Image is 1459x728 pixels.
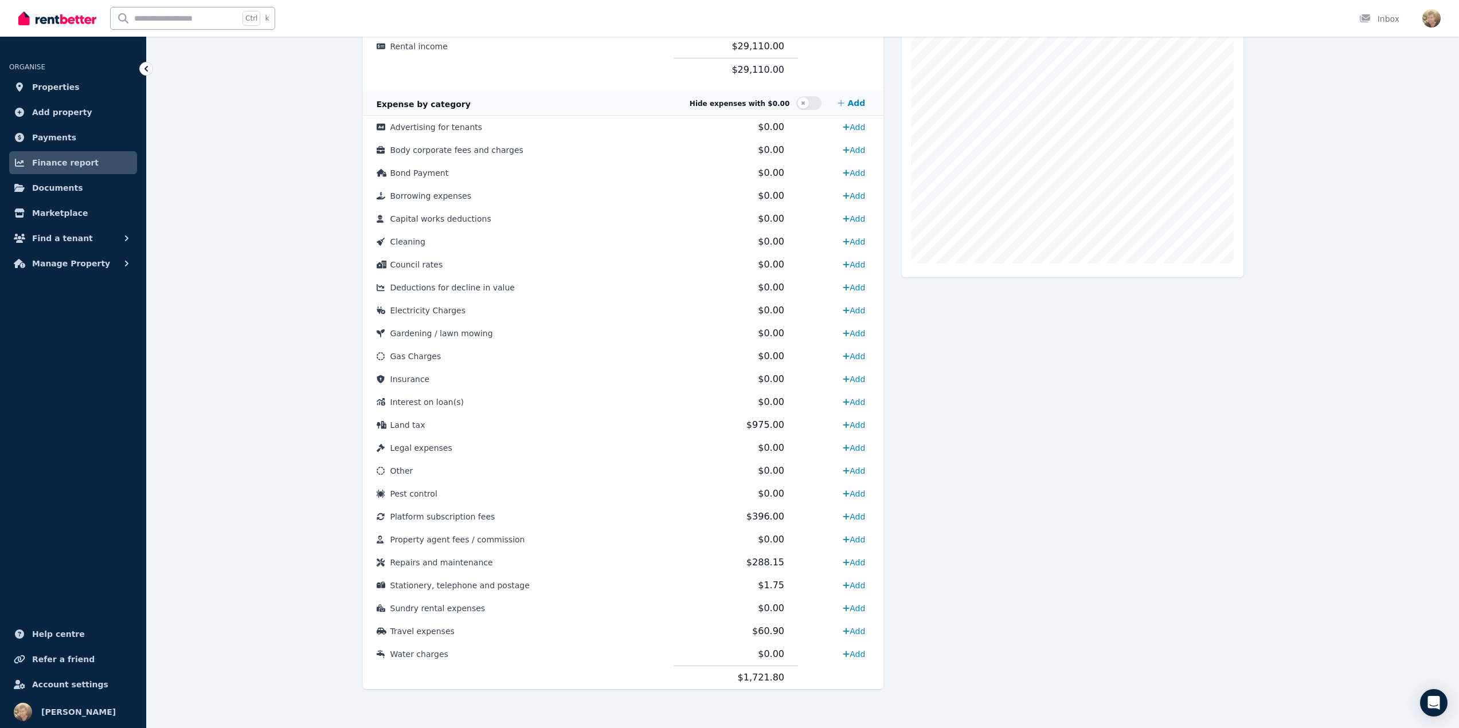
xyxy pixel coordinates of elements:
span: Account settings [32,678,108,691]
span: $0.00 [758,534,784,545]
a: Add [833,92,870,115]
span: $0.00 [758,648,784,659]
span: Insurance [390,375,430,384]
span: Travel expenses [390,627,455,636]
span: Property agent fees / commission [390,535,525,544]
span: Interest on loan(s) [390,398,464,407]
span: Advertising for tenants [390,123,483,132]
span: Rental income [390,42,448,51]
a: Add [838,210,870,228]
span: Body corporate fees and charges [390,145,523,155]
span: Expense by category [377,100,471,109]
a: Add [838,439,870,457]
span: Legal expenses [390,443,452,452]
span: Council rates [390,260,443,269]
a: Add [838,485,870,503]
img: Jamie Howells [1422,9,1441,27]
span: $0.00 [758,603,784,613]
span: $0.00 [758,373,784,384]
span: Payments [32,131,76,144]
span: Water charges [390,650,448,659]
a: Add [838,255,870,274]
span: Other [390,466,413,475]
span: Refer a friend [32,652,95,666]
span: $0.00 [758,259,784,270]
a: Finance report [9,151,137,174]
a: Add [838,599,870,617]
a: Add [838,507,870,526]
span: $0.00 [758,328,784,339]
span: Finance report [32,156,99,170]
a: Add [838,416,870,434]
a: Add [838,645,870,663]
span: Capital works deductions [390,214,491,223]
span: Hide expenses with $0.00 [690,100,789,108]
span: $0.00 [758,144,784,155]
span: Gardening / lawn mowing [390,329,493,338]
span: $0.00 [758,190,784,201]
span: Pest control [390,489,437,498]
span: Manage Property [32,257,110,270]
span: Bond Payment [390,168,449,178]
span: Find a tenant [32,231,93,245]
div: Open Intercom Messenger [1420,689,1448,717]
a: Add [838,553,870,572]
a: Help centre [9,623,137,646]
a: Payments [9,126,137,149]
span: $0.00 [758,213,784,224]
a: Add [838,347,870,365]
span: $0.00 [758,305,784,316]
span: [PERSON_NAME] [41,705,116,719]
span: Land tax [390,420,425,430]
span: $1.75 [758,580,784,591]
a: Refer a friend [9,648,137,671]
span: Marketplace [32,206,88,220]
span: Documents [32,181,83,195]
span: $975.00 [746,419,784,430]
span: Stationery, telephone and postage [390,581,530,590]
a: Add [838,141,870,159]
span: $0.00 [758,121,784,132]
a: Add [838,164,870,182]
span: Properties [32,80,80,94]
a: Account settings [9,673,137,696]
span: $0.00 [758,488,784,499]
button: Manage Property [9,252,137,275]
span: Electricity Charges [390,306,466,315]
a: Add [838,530,870,549]
span: $396.00 [746,511,784,522]
div: Inbox [1359,13,1399,25]
span: k [265,14,269,23]
span: Cleaning [390,237,425,246]
img: Jamie Howells [14,703,32,721]
span: $29,110.00 [732,64,784,75]
span: Borrowing expenses [390,191,471,200]
span: Platform subscription fees [390,512,495,521]
a: Add [838,324,870,343]
span: $0.00 [758,442,784,453]
a: Add [838,301,870,320]
span: $0.00 [758,167,784,178]
a: Add [838,622,870,640]
span: Gas Charges [390,352,441,361]
a: Add [838,393,870,411]
span: $60.90 [752,625,784,636]
span: Sundry rental expenses [390,604,486,613]
button: Find a tenant [9,227,137,250]
span: $0.00 [758,465,784,476]
span: $288.15 [746,557,784,568]
span: $0.00 [758,396,784,407]
a: Add [838,462,870,480]
span: Deductions for decline in value [390,283,515,292]
a: Add [838,370,870,388]
a: Documents [9,176,137,199]
a: Add [838,576,870,595]
a: Add property [9,101,137,124]
span: $0.00 [758,236,784,247]
a: Add [838,118,870,136]
span: $1,721.80 [738,672,784,683]
img: RentBetter [18,10,96,27]
a: Marketplace [9,202,137,225]
a: Properties [9,76,137,99]
span: Repairs and maintenance [390,558,493,567]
